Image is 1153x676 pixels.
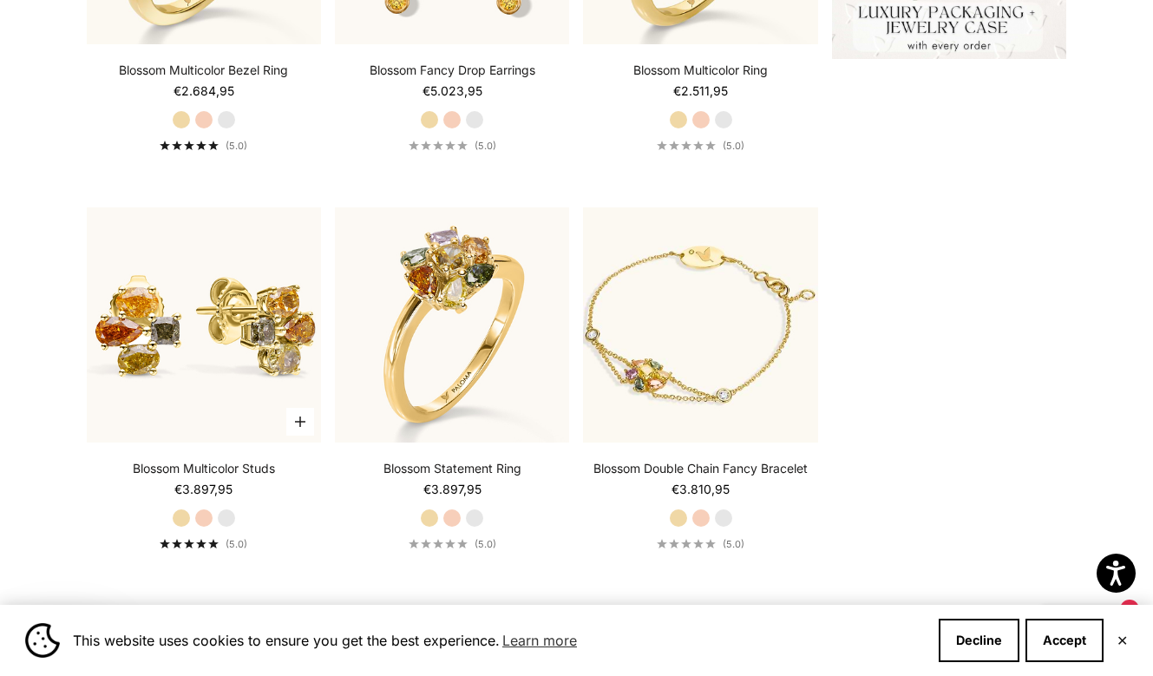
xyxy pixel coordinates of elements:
[723,538,744,550] span: (5.0)
[500,627,580,653] a: Learn more
[133,460,275,477] a: Blossom Multicolor Studs
[383,460,521,477] a: Blossom Statement Ring
[671,481,730,498] sale-price: €3.810,95
[423,82,482,100] sale-price: €5.023,95
[409,538,496,550] a: 5.0 out of 5.0 stars(5.0)
[657,539,716,548] div: 5.0 out of 5.0 stars
[160,538,247,550] a: 5.0 out of 5.0 stars(5.0)
[723,140,744,152] span: (5.0)
[370,62,535,79] a: Blossom Fancy Drop Earrings
[423,481,482,498] sale-price: €3.897,95
[633,62,768,79] a: Blossom Multicolor Ring
[475,140,496,152] span: (5.0)
[657,141,716,150] div: 5.0 out of 5.0 stars
[160,140,247,152] a: 5.0 out of 5.0 stars(5.0)
[73,627,925,653] span: This website uses cookies to ensure you get the best experience.
[583,207,817,442] img: #YellowGold
[160,539,219,548] div: 5.0 out of 5.0 stars
[174,481,233,498] sale-price: €3.897,95
[226,538,247,550] span: (5.0)
[87,207,321,442] img: #YellowGold
[1025,619,1104,662] button: Accept
[119,62,288,79] a: Blossom Multicolor Bezel Ring
[475,538,496,550] span: (5.0)
[335,207,569,442] img: #YellowGold
[657,140,744,152] a: 5.0 out of 5.0 stars(5.0)
[583,207,817,442] a: #YellowGold #RoseGold #WhiteGold
[409,539,468,548] div: 5.0 out of 5.0 stars
[160,141,219,150] div: 5.0 out of 5.0 stars
[335,207,569,442] a: #YellowGold #WhiteGold #RoseGold
[25,623,60,658] img: Cookie banner
[174,82,234,100] sale-price: €2.684,95
[409,140,496,152] a: 5.0 out of 5.0 stars(5.0)
[593,460,808,477] a: Blossom Double Chain Fancy Bracelet
[226,140,247,152] span: (5.0)
[673,82,728,100] sale-price: €2.511,95
[409,141,468,150] div: 5.0 out of 5.0 stars
[657,538,744,550] a: 5.0 out of 5.0 stars(5.0)
[1117,635,1128,646] button: Close
[939,619,1019,662] button: Decline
